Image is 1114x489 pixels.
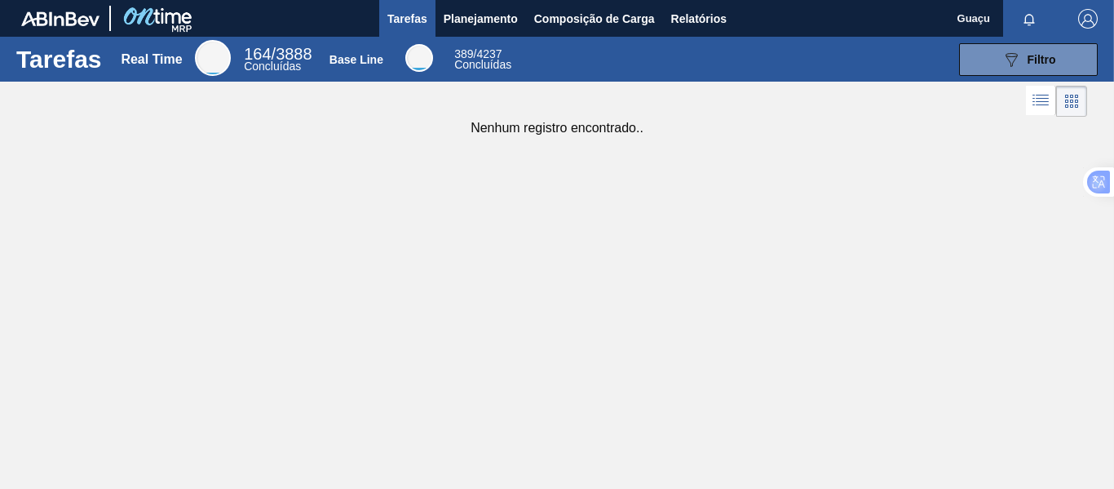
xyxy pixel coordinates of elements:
button: Filtro [959,43,1098,76]
span: 389 [454,47,473,60]
span: / 4237 [454,47,502,60]
div: Visão em Cards [1056,86,1087,117]
span: Concluídas [244,60,301,73]
span: Relatórios [671,9,727,29]
div: Visão em Lista [1026,86,1056,117]
img: Logout [1078,9,1098,29]
div: Real Time [195,40,231,76]
div: Base Line [329,53,383,66]
span: Concluídas [454,58,511,71]
span: Composição de Carga [534,9,655,29]
span: Planejamento [444,9,518,29]
span: 164 [244,45,271,63]
div: Real Time [121,52,182,67]
div: Real Time [244,47,312,72]
span: Filtro [1028,53,1056,66]
span: Tarefas [387,9,427,29]
h1: Tarefas [16,50,102,69]
button: Notificações [1003,7,1055,30]
img: TNhmsLtSVTkK8tSr43FrP2fwEKptu5GPRR3wAAAABJRU5ErkJggg== [21,11,99,26]
div: Base Line [405,44,433,72]
div: Base Line [454,49,511,70]
span: / 3888 [244,45,312,63]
